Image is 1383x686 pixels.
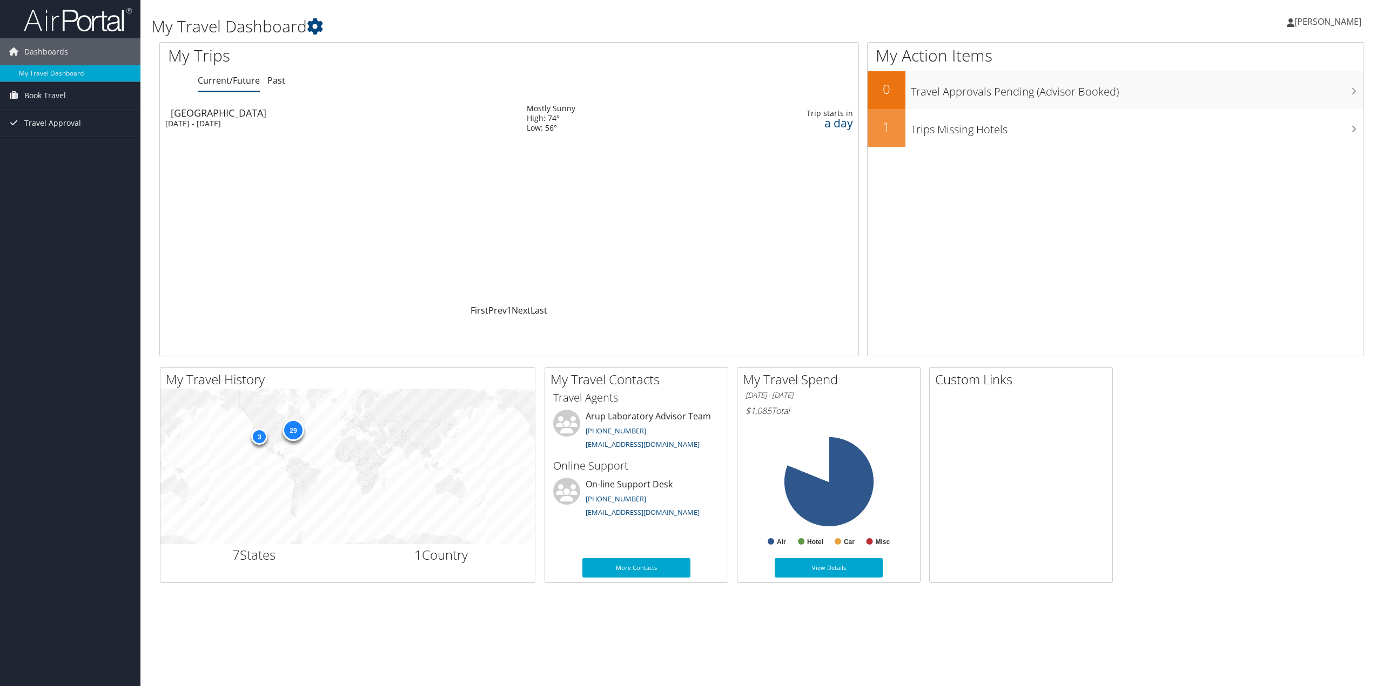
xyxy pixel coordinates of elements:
h1: My Action Items [868,44,1364,67]
a: First [471,304,488,316]
h3: Travel Agents [553,390,720,405]
h2: Custom Links [935,370,1112,389]
div: [GEOGRAPHIC_DATA] [171,108,516,118]
h6: Total [746,405,912,417]
a: 1 [507,304,512,316]
h3: Online Support [553,458,720,473]
div: Low: 56° [527,123,575,133]
a: [PHONE_NUMBER] [586,426,646,436]
h2: My Travel History [166,370,535,389]
a: 0Travel Approvals Pending (Advisor Booked) [868,71,1364,109]
div: a day [723,118,853,128]
a: [EMAIL_ADDRESS][DOMAIN_NAME] [586,439,700,449]
span: Travel Approval [24,110,81,137]
a: More Contacts [582,558,690,578]
h2: My Travel Contacts [550,370,728,389]
div: Trip starts in [723,108,853,118]
a: Last [531,304,547,316]
a: Prev [488,304,507,316]
h2: My Travel Spend [743,370,920,389]
h2: 0 [868,80,905,98]
span: Book Travel [24,82,66,109]
h1: My Travel Dashboard [151,15,965,38]
h2: Country [356,546,527,564]
a: Past [267,74,285,86]
span: $1,085 [746,405,771,417]
a: [PHONE_NUMBER] [586,494,646,504]
div: High: 74° [527,113,575,123]
text: Car [844,538,855,546]
div: Mostly Sunny [527,104,575,113]
h6: [DATE] - [DATE] [746,390,912,400]
span: Dashboards [24,38,68,65]
span: 7 [232,546,240,563]
text: Hotel [807,538,823,546]
li: Arup Laboratory Advisor Team [548,410,725,454]
span: [PERSON_NAME] [1294,16,1361,28]
div: 3 [251,429,267,445]
a: Current/Future [198,74,260,86]
a: Next [512,304,531,316]
div: [DATE] - [DATE] [165,119,511,128]
h3: Travel Approvals Pending (Advisor Booked) [911,79,1364,99]
h2: 1 [868,118,905,136]
li: On-line Support Desk [548,478,725,522]
a: View Details [775,558,883,578]
span: 1 [414,546,422,563]
a: [EMAIL_ADDRESS][DOMAIN_NAME] [586,507,700,517]
a: 1Trips Missing Hotels [868,109,1364,147]
h1: My Trips [168,44,559,67]
h2: States [169,546,340,564]
text: Misc [876,538,890,546]
h3: Trips Missing Hotels [911,117,1364,137]
a: [PERSON_NAME] [1287,5,1372,38]
div: 29 [283,419,304,441]
text: Air [777,538,786,546]
img: airportal-logo.png [24,7,132,32]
